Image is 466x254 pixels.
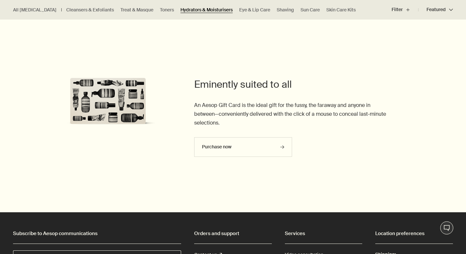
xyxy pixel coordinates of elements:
h2: Orders and support [194,229,272,238]
button: Featured [418,2,453,18]
h2: Location preferences [375,229,453,238]
a: Purchase now [194,137,292,157]
img: Aesop's Digital Gift Card [26,78,155,132]
a: Toners [160,7,174,13]
h2: Subscribe to Aesop communications [13,229,181,238]
h2: Services [285,229,363,238]
a: Shaving [277,7,294,13]
a: All [MEDICAL_DATA] [13,7,56,13]
a: Hydrators & Moisturisers [180,7,233,13]
button: Live Assistance [440,221,453,234]
a: Eye & Lip Care [239,7,270,13]
a: Treat & Masque [120,7,153,13]
button: Filter [392,2,418,18]
a: Cleansers & Exfoliants [66,7,114,13]
a: Skin Care Kits [326,7,356,13]
h2: Eminently suited to all [194,78,388,91]
p: An Aesop Gift Card is the ideal gift for the fussy, the faraway and anyone in between—convenientl... [194,101,388,127]
a: Sun Care [301,7,320,13]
